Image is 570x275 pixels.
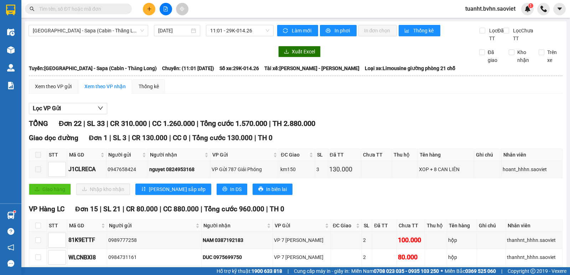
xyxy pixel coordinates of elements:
[362,220,373,232] th: SL
[419,165,473,173] div: XOP + 8 CAN LIÊN
[316,165,326,173] div: 3
[69,222,100,229] span: Mã GD
[7,64,15,72] img: warehouse-icon
[374,268,439,274] strong: 0708 023 035 - 0935 103 250
[274,253,330,261] div: VP 7 [PERSON_NAME]
[33,25,144,36] span: Hà Nội - Sapa (Cabin - Thăng Long)
[109,222,194,229] span: Người gửi
[76,184,130,195] button: downloadNhập kho nhận
[266,185,287,193] span: In biên lai
[100,205,102,213] span: |
[413,27,435,35] span: Thống kê
[507,236,561,244] div: thanhnt_hhhn.saoviet
[320,25,357,36] button: printerIn phơi
[361,149,392,161] th: Chưa TT
[333,222,354,229] span: ĐC Giao
[445,267,496,275] span: Miền Bắc
[278,46,321,57] button: downloadXuất Excel
[83,119,85,128] span: |
[108,165,147,173] div: 0947658424
[273,249,331,266] td: VP 7 Phạm Văn Đồng
[280,165,314,173] div: km150
[397,220,425,232] th: Chưa TT
[203,222,265,229] span: Người nhận
[418,149,474,161] th: Tên hàng
[274,236,330,244] div: VP 7 [PERSON_NAME]
[529,3,532,8] span: 1
[7,260,14,267] span: message
[448,236,476,244] div: hộp
[149,119,150,128] span: |
[203,236,271,244] div: NAM 0387192183
[110,119,147,128] span: CR 310.000
[503,165,561,173] div: hoant_hhhn.saoviet
[147,6,152,11] span: plus
[108,151,141,159] span: Người gửi
[7,82,15,89] img: solution-icon
[254,134,256,142] span: |
[460,4,521,13] span: tuanht.bvhn.saoviet
[109,134,111,142] span: |
[67,249,107,266] td: WLCNBXI8
[528,3,533,8] sup: 1
[7,212,15,219] img: warehouse-icon
[126,205,158,213] span: CR 80.000
[287,267,289,275] span: |
[107,119,108,128] span: |
[160,205,161,213] span: |
[258,186,263,192] span: printer
[141,186,146,192] span: sort-ascending
[358,25,397,36] button: In đơn chọn
[7,244,14,251] span: notification
[292,48,315,55] span: Xuất Excel
[329,164,360,174] div: 130.000
[540,6,547,12] img: phone-icon
[14,211,16,213] sup: 1
[326,28,332,34] span: printer
[158,27,190,35] input: 12/09/2025
[163,205,199,213] span: CC 880.000
[217,184,247,195] button: printerIn DS
[485,48,503,64] span: Đã giao
[113,134,126,142] span: SL 3
[501,267,502,275] span: |
[328,149,362,161] th: Đã TT
[212,151,272,159] span: VP Gửi
[477,220,506,232] th: Ghi chú
[398,252,424,262] div: 80.000
[139,83,159,90] div: Thống kê
[108,236,200,244] div: 0989777258
[68,253,106,262] div: WLCNBXI8
[351,267,439,275] span: Miền Nam
[108,253,200,261] div: 0984731161
[222,186,227,192] span: printer
[39,5,123,13] input: Tìm tên, số ĐT hoặc mã đơn
[69,151,99,159] span: Mã GD
[35,83,72,90] div: Xem theo VP gửi
[447,220,477,232] th: Tên hàng
[530,269,535,274] span: copyright
[160,3,172,15] button: file-add
[465,268,496,274] strong: 0369 525 060
[169,134,171,142] span: |
[150,151,203,159] span: Người nhận
[152,119,195,128] span: CC 1.260.000
[33,104,61,113] span: Lọc VP Gửi
[363,236,371,244] div: 2
[211,161,279,178] td: VP Gửi 787 Giải Phóng
[283,28,289,34] span: sync
[98,105,103,111] span: down
[29,119,48,128] span: TỔNG
[399,25,440,36] button: bar-chartThống kê
[68,236,106,244] div: 81K9ETTF
[7,28,15,36] img: warehouse-icon
[277,25,318,36] button: syncLàm mới
[258,134,273,142] span: TH 0
[294,267,349,275] span: Cung cấp máy in - giấy in:
[189,134,191,142] span: |
[75,205,98,213] span: Đơn 15
[135,184,211,195] button: sort-ascending[PERSON_NAME] sắp xếp
[524,6,531,12] img: icon-new-feature
[176,3,188,15] button: aim
[87,119,105,128] span: SL 33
